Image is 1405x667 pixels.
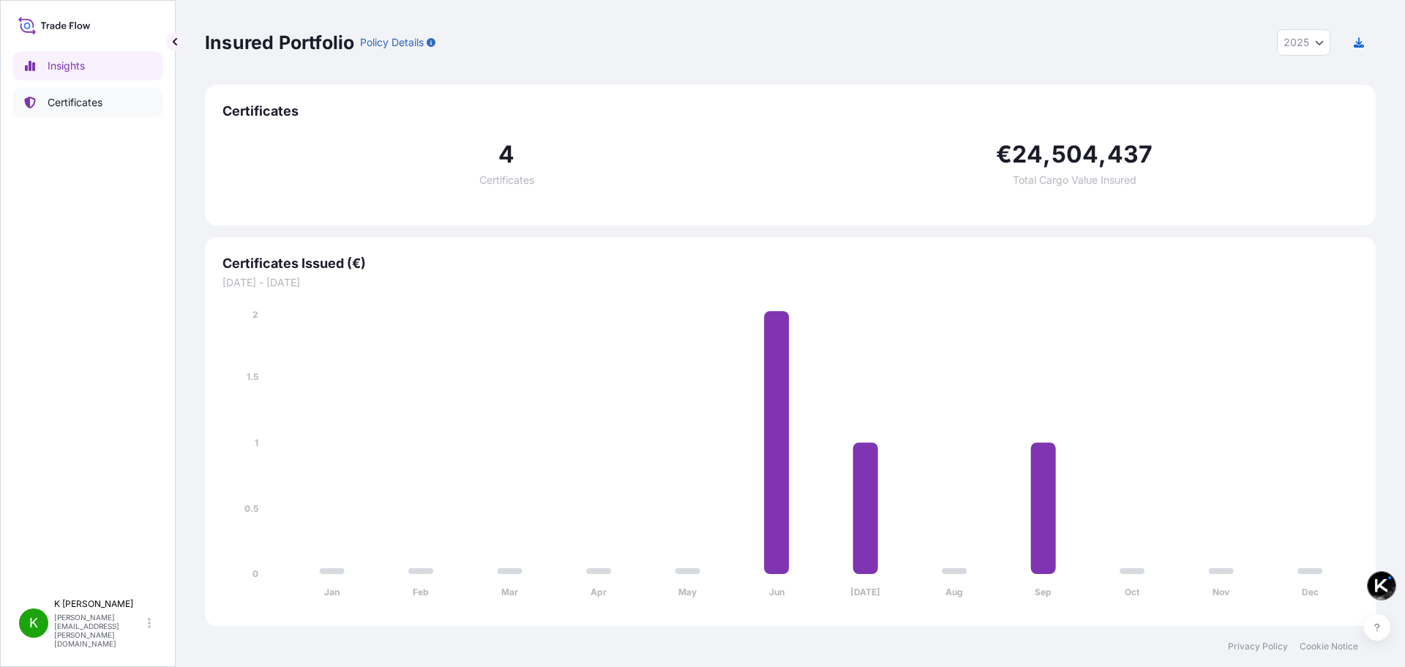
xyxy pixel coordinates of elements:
span: K [29,616,38,630]
p: [PERSON_NAME][EMAIL_ADDRESS][PERSON_NAME][DOMAIN_NAME] [54,613,145,648]
tspan: 0.5 [244,503,258,514]
tspan: Oct [1125,586,1140,597]
a: Cookie Notice [1300,641,1358,652]
a: Privacy Policy [1228,641,1288,652]
tspan: Jan [324,586,340,597]
span: Certificates [479,175,534,185]
p: K [PERSON_NAME] [54,598,145,610]
span: 504 [1052,143,1099,166]
tspan: Jun [769,586,784,597]
span: € [996,143,1012,166]
tspan: Sep [1035,586,1052,597]
span: , [1098,143,1106,166]
p: Certificates [48,95,102,110]
tspan: Feb [413,586,429,597]
tspan: 1 [255,437,258,448]
button: Year Selector [1277,29,1330,56]
span: Certificates [222,103,1358,120]
tspan: Aug [945,586,963,597]
tspan: 0 [252,568,258,579]
span: , [1043,143,1051,166]
a: Insights [12,51,163,81]
tspan: [DATE] [850,586,880,597]
p: Insured Portfolio [205,31,354,54]
tspan: May [678,586,697,597]
tspan: Mar [501,586,518,597]
tspan: Apr [591,586,607,597]
p: Policy Details [360,35,424,50]
span: 4 [498,143,514,166]
span: Total Cargo Value Insured [1013,175,1136,185]
span: Certificates Issued (€) [222,255,1358,272]
span: 24 [1012,143,1043,166]
a: Certificates [12,88,163,117]
span: [DATE] - [DATE] [222,275,1358,290]
tspan: 2 [252,309,258,320]
tspan: Nov [1213,586,1230,597]
tspan: Dec [1302,586,1319,597]
span: 2025 [1284,35,1309,50]
tspan: 1.5 [247,371,258,382]
span: 437 [1107,143,1153,166]
p: Insights [48,59,85,73]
